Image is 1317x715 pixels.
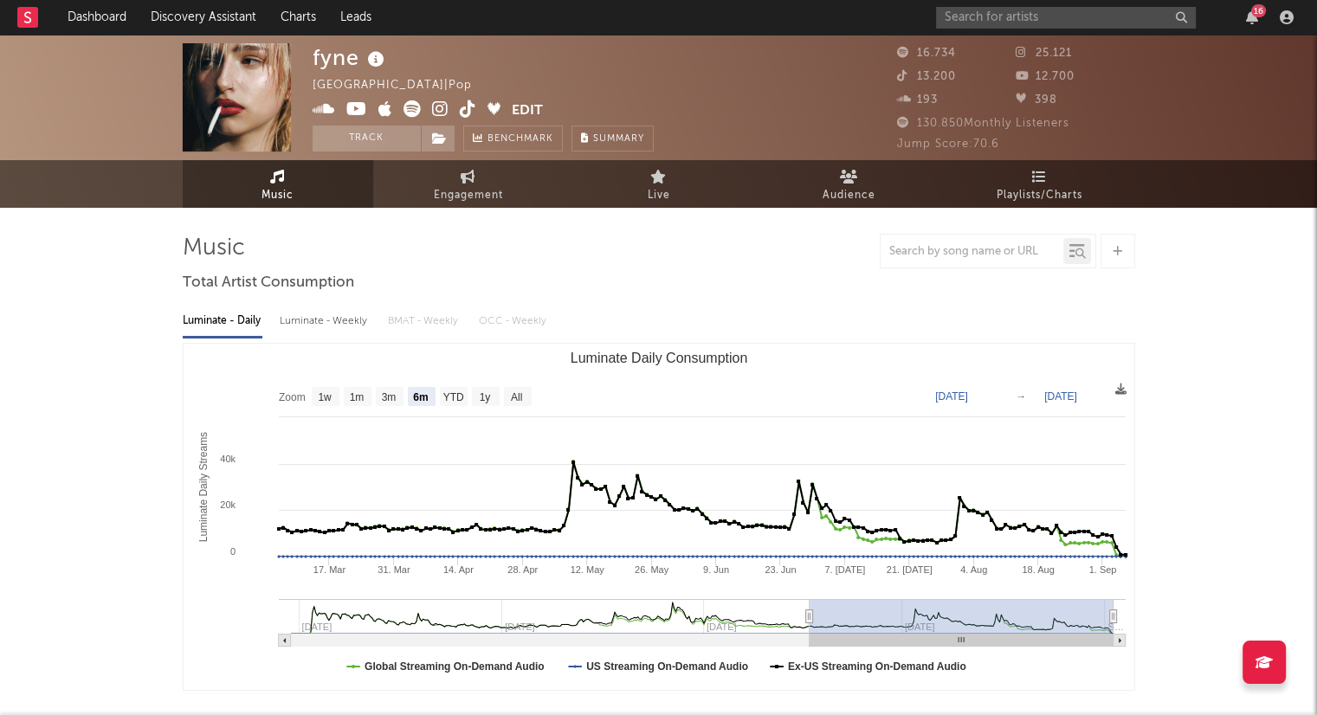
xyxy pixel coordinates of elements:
[936,7,1196,29] input: Search for artists
[318,391,332,403] text: 1w
[507,564,538,575] text: 28. Apr
[570,351,747,365] text: Luminate Daily Consumption
[787,660,965,673] text: Ex-US Streaming On-Demand Audio
[570,564,604,575] text: 12. May
[349,391,364,403] text: 1m
[754,160,945,208] a: Audience
[1016,71,1075,82] span: 12.700
[184,344,1134,690] svg: Luminate Daily Consumption
[897,71,956,82] span: 13.200
[279,391,306,403] text: Zoom
[512,100,543,122] button: Edit
[487,129,553,150] span: Benchmark
[220,454,236,464] text: 40k
[197,432,209,542] text: Luminate Daily Streams
[313,126,421,151] button: Track
[897,138,999,150] span: Jump Score: 70.6
[897,118,1069,129] span: 130.850 Monthly Listeners
[229,546,235,557] text: 0
[586,660,748,673] text: US Streaming On-Demand Audio
[378,564,410,575] text: 31. Mar
[1016,94,1057,106] span: 398
[1044,390,1077,403] text: [DATE]
[183,160,373,208] a: Music
[313,564,345,575] text: 17. Mar
[1246,10,1258,24] button: 16
[959,564,986,575] text: 4. Aug
[935,390,968,403] text: [DATE]
[373,160,564,208] a: Engagement
[1016,390,1026,403] text: →
[1088,564,1116,575] text: 1. Sep
[280,306,371,336] div: Luminate - Weekly
[183,273,354,293] span: Total Artist Consumption
[997,185,1082,206] span: Playlists/Charts
[261,185,294,206] span: Music
[313,43,389,72] div: fyne
[823,185,875,206] span: Audience
[442,391,463,403] text: YTD
[313,75,492,96] div: [GEOGRAPHIC_DATA] | Pop
[1251,4,1266,17] div: 16
[945,160,1135,208] a: Playlists/Charts
[1107,622,1123,632] text: S…
[765,564,796,575] text: 23. Jun
[886,564,932,575] text: 21. [DATE]
[479,391,490,403] text: 1y
[824,564,865,575] text: 7. [DATE]
[365,660,545,673] text: Global Streaming On-Demand Audio
[413,391,428,403] text: 6m
[434,185,503,206] span: Engagement
[183,306,262,336] div: Luminate - Daily
[442,564,473,575] text: 14. Apr
[220,499,236,510] text: 20k
[510,391,521,403] text: All
[1022,564,1054,575] text: 18. Aug
[381,391,396,403] text: 3m
[564,160,754,208] a: Live
[1016,48,1072,59] span: 25.121
[634,564,668,575] text: 26. May
[463,126,563,151] a: Benchmark
[897,48,956,59] span: 16.734
[897,94,938,106] span: 193
[881,245,1063,259] input: Search by song name or URL
[593,134,644,144] span: Summary
[702,564,728,575] text: 9. Jun
[648,185,670,206] span: Live
[571,126,654,151] button: Summary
